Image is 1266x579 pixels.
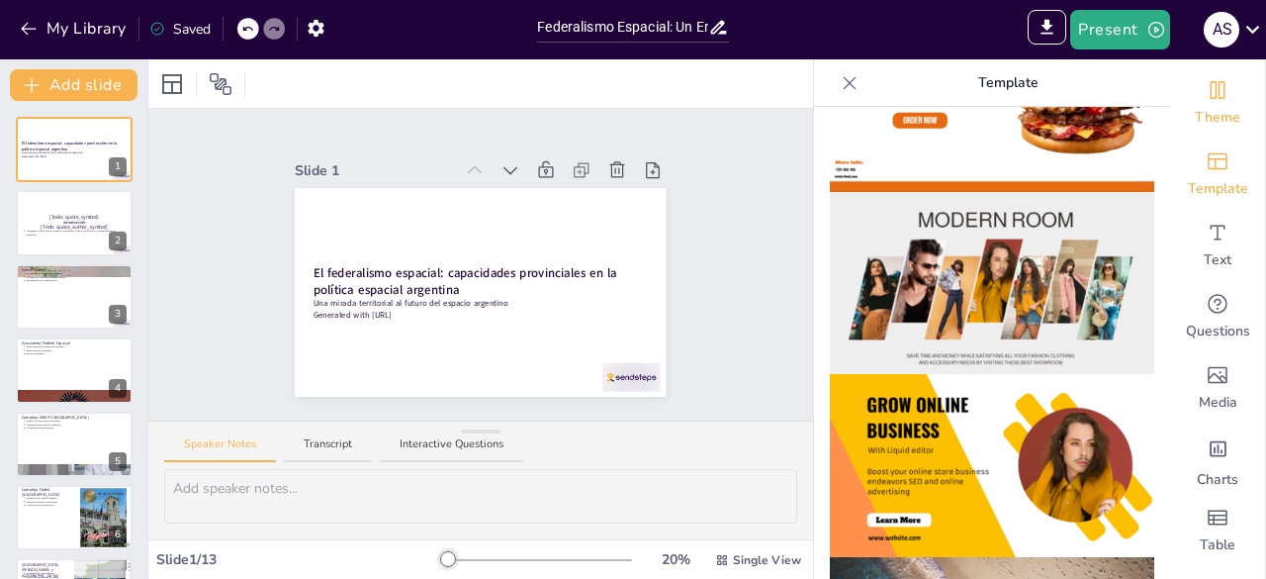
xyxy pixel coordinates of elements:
[164,436,276,463] button: Speaker Notes
[15,13,135,45] button: My Library
[26,504,74,508] p: Colaboración universitaria
[26,419,127,423] p: Diseño y fabricación de satélites
[26,496,74,500] p: Formación de capital humano
[26,279,127,283] p: Distribución de competencias
[26,426,127,430] p: Cooperación internacional
[1188,179,1248,199] span: Template
[537,13,707,42] input: Insert title
[26,229,127,236] p: Argentina es una potencia espacial intermedia, pero su fortaleza se expande desde los territorios.
[1170,210,1265,281] div: Add text boxes
[22,414,127,420] p: Complejo INVAP ([GEOGRAPHIC_DATA])
[22,487,74,498] p: Complejo FAdeA ([GEOGRAPHIC_DATA])
[1204,12,1239,48] div: A S
[284,436,372,463] button: Transcript
[1028,10,1066,49] span: Export to PowerPoint
[22,141,118,151] strong: El federalismo espacial: capacidades provinciales en la política espacial argentina
[22,213,127,221] p: [Todo: quote_symbol]
[26,572,68,576] p: Investigación astronómica
[26,344,127,348] p: Interconexión de nodos provinciales
[1070,10,1169,49] button: Present
[1197,470,1238,490] span: Charts
[10,69,137,101] button: Add slide
[1200,535,1235,555] span: Table
[16,264,133,330] div: 3
[109,305,127,324] div: 3
[26,275,127,279] p: La firma de convenios internacionales
[26,500,74,504] p: Soporte a misiones espaciales
[830,192,1154,375] img: thumb-3.png
[22,151,127,155] p: Una mirada territorial al futuro del espacio argentino
[26,348,127,352] p: Especialización regional
[26,271,127,275] p: Coordinación federal en el espacio
[16,190,133,255] div: 2
[22,557,68,579] p: Observatorios de Cuyo ([GEOGRAPHIC_DATA][PERSON_NAME] y [GEOGRAPHIC_DATA])
[22,154,127,158] p: Generated with [URL]
[865,59,1150,107] p: Template
[830,374,1154,557] img: thumb-4.png
[109,379,127,398] div: 4
[1204,10,1239,49] button: A S
[22,340,127,346] p: Ecosistema Federal Espacial
[109,526,127,544] div: 6
[652,549,699,570] div: 20 %
[314,297,648,309] p: Una mirada territorial al futuro del espacio argentino
[1170,424,1265,495] div: Add charts and graphs
[295,160,452,181] div: Slide 1
[109,157,127,176] div: 1
[314,309,648,321] p: Generated with [URL]
[22,223,127,231] p: [Todo: quote_author_symbol]
[1170,281,1265,352] div: Get real-time input from your audience
[209,72,232,96] span: Position
[16,338,133,403] div: 4
[63,220,85,225] strong: Introducción
[26,423,127,427] p: Generación de empleo calificado
[1195,108,1240,128] span: Theme
[1170,139,1265,210] div: Add ready made slides
[16,117,133,182] div: 1
[1170,495,1265,566] div: Add a table
[314,264,617,299] strong: El federalismo espacial: capacidades provinciales en la política espacial argentina
[22,267,127,273] p: Marco Federal
[26,352,127,356] p: Redes regionales
[149,19,211,40] div: Saved
[380,436,523,463] button: Interactive Questions
[1170,352,1265,424] div: Add images, graphics, shapes or video
[109,232,127,250] div: 2
[1204,250,1231,270] span: Text
[1186,322,1250,341] span: Questions
[733,551,801,569] span: Single View
[16,485,133,550] div: 6
[1199,393,1237,413] span: Media
[16,412,133,477] div: 5
[156,549,442,570] div: Slide 1 / 13
[1170,67,1265,139] div: Change the overall theme
[156,68,188,100] div: Layout
[109,452,127,471] div: 5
